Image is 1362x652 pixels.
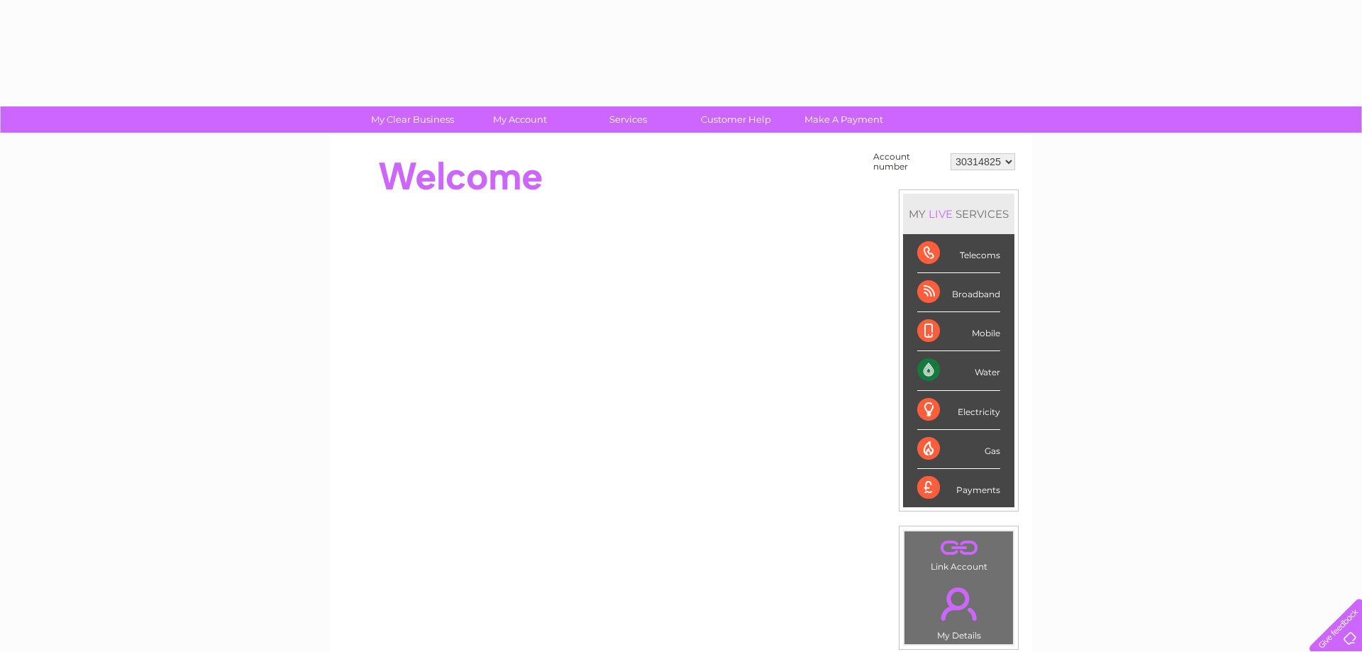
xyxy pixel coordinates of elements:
[917,273,1000,312] div: Broadband
[908,579,1009,629] a: .
[908,535,1009,560] a: .
[677,106,794,133] a: Customer Help
[917,351,1000,390] div: Water
[785,106,902,133] a: Make A Payment
[870,148,947,175] td: Account number
[904,531,1014,575] td: Link Account
[462,106,579,133] a: My Account
[917,391,1000,430] div: Electricity
[570,106,687,133] a: Services
[354,106,471,133] a: My Clear Business
[903,194,1014,234] div: MY SERVICES
[917,430,1000,469] div: Gas
[917,469,1000,507] div: Payments
[917,234,1000,273] div: Telecoms
[904,575,1014,645] td: My Details
[926,207,956,221] div: LIVE
[917,312,1000,351] div: Mobile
